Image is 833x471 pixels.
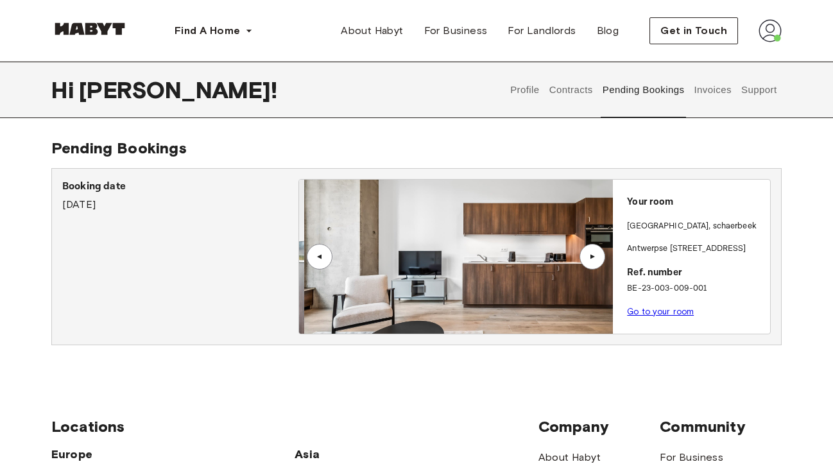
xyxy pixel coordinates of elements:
span: Europe [51,447,295,462]
span: For Landlords [508,23,576,39]
span: Locations [51,417,538,436]
span: Hi [51,76,79,103]
a: For Business [414,18,498,44]
p: Ref. number [627,266,765,280]
a: About Habyt [331,18,413,44]
a: Blog [587,18,630,44]
span: Community [660,417,782,436]
a: For Landlords [497,18,586,44]
span: Find A Home [175,23,240,39]
span: [PERSON_NAME] ! [79,76,277,103]
p: Booking date [62,179,298,194]
img: Habyt [51,22,128,35]
div: ▲ [586,253,599,261]
button: Invoices [692,62,733,118]
button: Support [739,62,778,118]
p: Antwerpse [STREET_ADDRESS] [627,243,765,255]
p: BE-23-003-009-001 [627,282,765,295]
p: Your room [627,195,765,210]
span: Pending Bookings [51,139,187,157]
img: Image of the room [304,180,618,334]
img: avatar [759,19,782,42]
a: For Business [660,450,723,465]
div: [DATE] [62,179,298,212]
span: For Business [424,23,488,39]
p: [GEOGRAPHIC_DATA] , schaerbeek [627,220,757,233]
span: Asia [295,447,416,462]
button: Find A Home [164,18,263,44]
span: Blog [597,23,619,39]
div: user profile tabs [506,62,782,118]
button: Get in Touch [649,17,738,44]
button: Contracts [547,62,594,118]
a: Go to your room [627,307,694,316]
span: Company [538,417,660,436]
button: Pending Bookings [601,62,686,118]
span: Get in Touch [660,23,727,39]
span: About Habyt [341,23,403,39]
a: About Habyt [538,450,601,465]
button: Profile [509,62,542,118]
div: ▲ [313,253,326,261]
